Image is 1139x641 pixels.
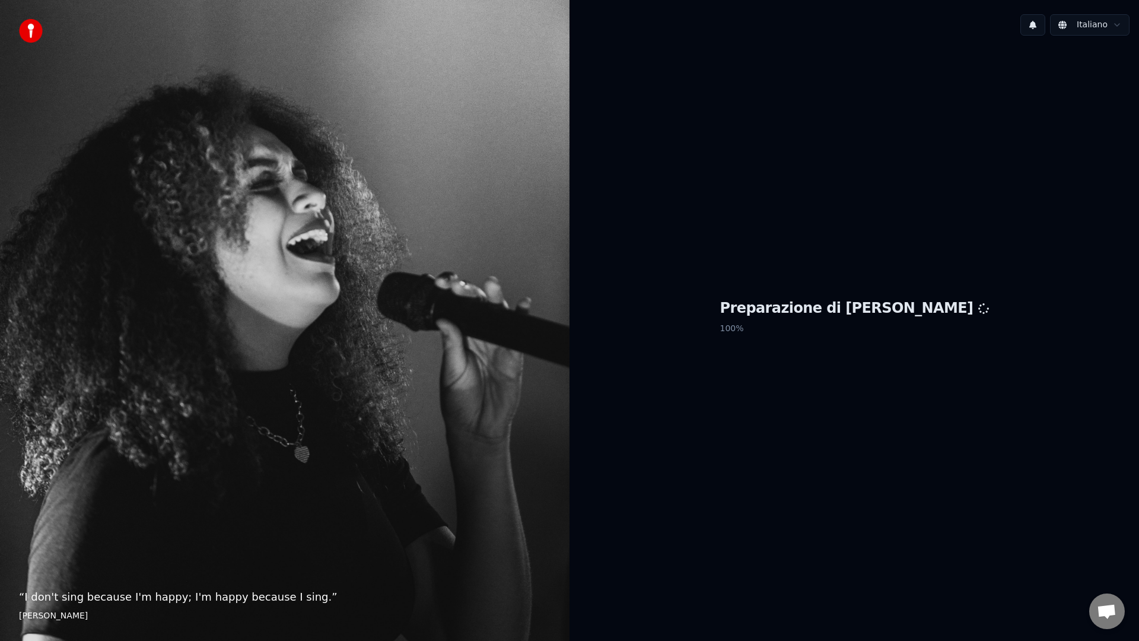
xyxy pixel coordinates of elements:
img: youka [19,19,43,43]
p: 100 % [720,318,989,339]
footer: [PERSON_NAME] [19,610,551,622]
h1: Preparazione di [PERSON_NAME] [720,299,989,318]
div: Aprire la chat [1089,594,1125,629]
p: “ I don't sing because I'm happy; I'm happy because I sing. ” [19,589,551,605]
